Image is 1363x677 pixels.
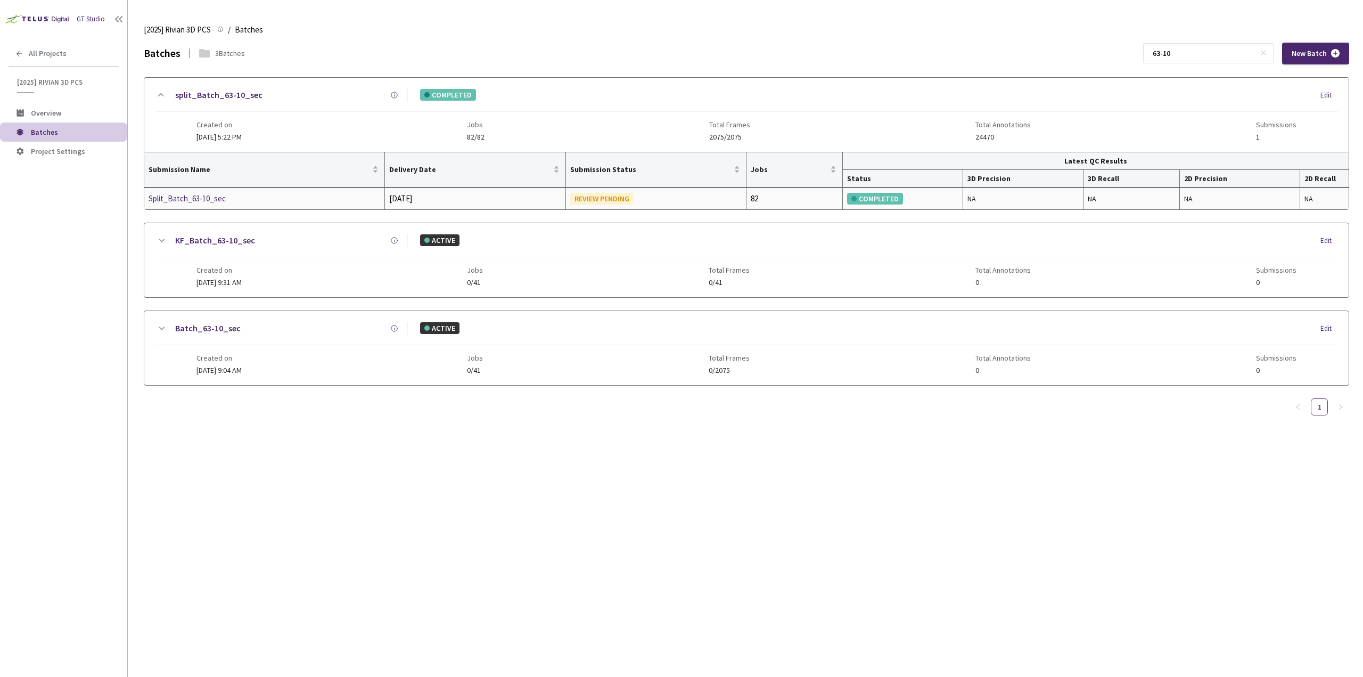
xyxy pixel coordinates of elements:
[975,266,1031,274] span: Total Annotations
[149,165,370,174] span: Submission Name
[843,170,963,187] th: Status
[29,49,67,58] span: All Projects
[196,266,242,274] span: Created on
[1256,133,1296,141] span: 1
[1180,170,1300,187] th: 2D Precision
[1320,323,1338,334] div: Edit
[175,322,241,335] a: Batch_63-10_sec
[975,120,1031,129] span: Total Annotations
[467,120,485,129] span: Jobs
[1311,399,1327,415] a: 1
[709,279,750,287] span: 0/41
[746,152,843,187] th: Jobs
[420,89,476,101] div: COMPLETED
[1300,170,1349,187] th: 2D Recall
[1088,193,1175,205] div: NA
[467,266,483,274] span: Jobs
[467,133,485,141] span: 82/82
[144,223,1349,297] div: KF_Batch_63-10_secACTIVEEditCreated on[DATE] 9:31 AMJobs0/41Total Frames0/41Total Annotations0Sub...
[1320,235,1338,246] div: Edit
[709,133,750,141] span: 2075/2075
[975,354,1031,362] span: Total Annotations
[196,354,242,362] span: Created on
[967,193,1079,205] div: NA
[144,311,1349,385] div: Batch_63-10_secACTIVEEditCreated on[DATE] 9:04 AMJobs0/41Total Frames0/2075Total Annotations0Subm...
[1320,90,1338,101] div: Edit
[175,88,262,102] a: split_Batch_63-10_sec
[1256,279,1296,287] span: 0
[389,165,551,174] span: Delivery Date
[196,132,242,142] span: [DATE] 5:22 PM
[843,152,1349,170] th: Latest QC Results
[31,127,58,137] span: Batches
[1332,398,1349,415] li: Next Page
[467,354,483,362] span: Jobs
[31,108,61,118] span: Overview
[1311,398,1328,415] li: 1
[975,279,1031,287] span: 0
[1184,193,1295,205] div: NA
[77,14,105,25] div: GT Studio
[175,234,255,247] a: KF_Batch_63-10_sec
[1256,266,1296,274] span: Submissions
[420,234,459,246] div: ACTIVE
[1083,170,1180,187] th: 3D Recall
[228,23,231,36] li: /
[467,279,483,287] span: 0/41
[1332,398,1349,415] button: right
[1295,404,1301,410] span: left
[17,78,112,87] span: [2025] Rivian 3D PCS
[196,278,242,287] span: [DATE] 9:31 AM
[1304,193,1344,205] div: NA
[1146,44,1260,63] input: Search
[389,192,561,205] div: [DATE]
[144,152,385,187] th: Submission Name
[1290,398,1307,415] button: left
[709,120,750,129] span: Total Frames
[566,152,746,187] th: Submission Status
[196,365,242,375] span: [DATE] 9:04 AM
[144,45,180,61] div: Batches
[1256,366,1296,374] span: 0
[144,78,1349,152] div: split_Batch_63-10_secCOMPLETEDEditCreated on[DATE] 5:22 PMJobs82/82Total Frames2075/2075Total Ann...
[709,266,750,274] span: Total Frames
[975,133,1031,141] span: 24470
[709,354,750,362] span: Total Frames
[1292,49,1327,58] span: New Batch
[149,192,261,205] a: Split_Batch_63-10_sec
[467,366,483,374] span: 0/41
[975,366,1031,374] span: 0
[235,23,263,36] span: Batches
[31,146,85,156] span: Project Settings
[215,47,245,59] div: 3 Batches
[751,192,838,205] div: 82
[385,152,565,187] th: Delivery Date
[196,120,242,129] span: Created on
[1290,398,1307,415] li: Previous Page
[1337,404,1344,410] span: right
[144,23,211,36] span: [2025] Rivian 3D PCS
[709,366,750,374] span: 0/2075
[963,170,1083,187] th: 3D Precision
[1256,354,1296,362] span: Submissions
[751,165,828,174] span: Jobs
[847,193,903,205] div: COMPLETED
[570,193,634,205] div: REVIEW PENDING
[1256,120,1296,129] span: Submissions
[570,165,732,174] span: Submission Status
[420,322,459,334] div: ACTIVE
